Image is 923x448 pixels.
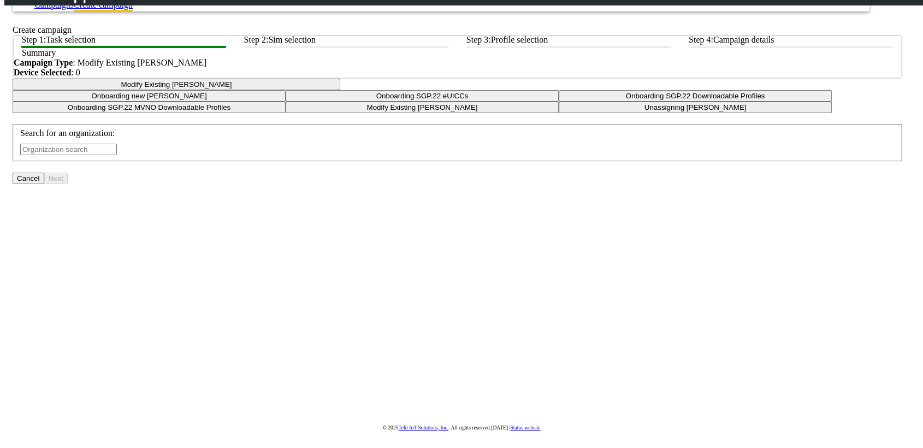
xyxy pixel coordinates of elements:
[20,144,117,155] input: Organization search
[14,58,901,68] div: : Modify Existing [PERSON_NAME]
[13,173,44,184] button: Cancel
[13,90,286,102] button: Onboarding new [PERSON_NAME]
[21,35,226,48] btn: Step 1: Task selection
[559,102,832,113] button: Unassigning [PERSON_NAME]
[13,90,902,113] div: Modify Existing [PERSON_NAME]
[14,58,73,67] strong: Campaign Type
[13,25,902,35] div: Create campaign
[20,128,895,138] label: Search for an organization:
[14,68,901,78] div: : 0
[689,35,894,48] btn: Step 4: Campaign details
[13,79,340,90] button: Modify Existing [PERSON_NAME]
[44,173,68,184] button: Next
[13,102,286,113] button: Onboarding SGP.22 MVNO Downloadable Profiles
[286,90,559,102] button: Onboarding SGP.22 eUICCs
[398,425,448,431] a: Telit IoT Solutions, Inc.
[559,90,832,102] button: Onboarding SGP.22 Downloadable Profiles
[14,68,71,77] strong: Device Selected
[13,424,910,431] p: © 2025 . All rights reserved.[DATE] |
[466,35,671,48] btn: Step 3: Profile selection
[244,35,449,48] btn: Step 2: Sim selection
[510,425,540,431] a: Status website
[286,102,559,113] button: Modify Existing [PERSON_NAME]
